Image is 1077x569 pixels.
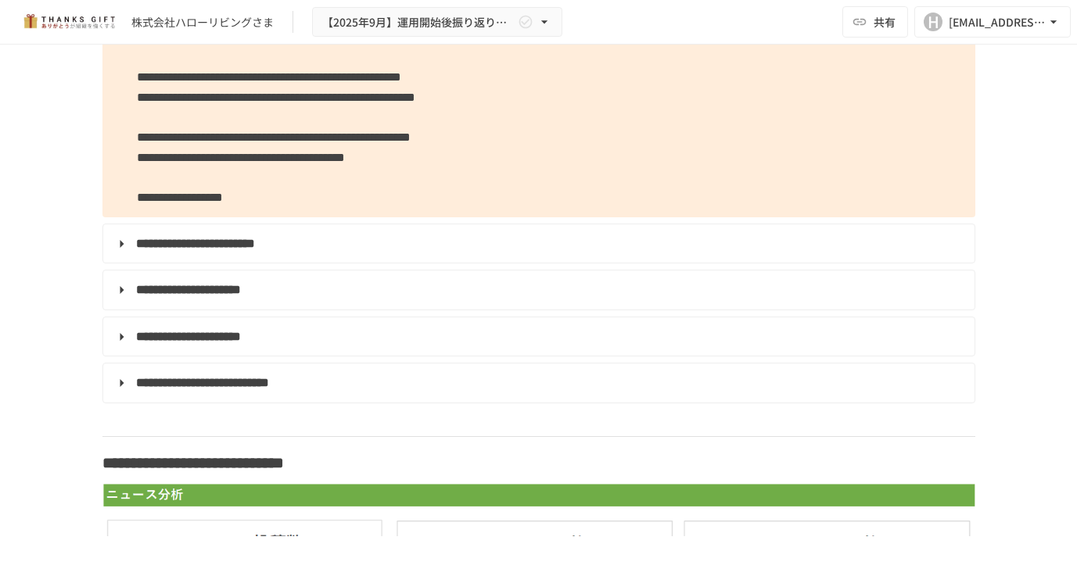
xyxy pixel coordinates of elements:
[842,6,908,38] button: 共有
[131,14,274,30] div: 株式会社ハローリビングさま
[312,7,562,38] button: 【2025年9月】運用開始後振り返りミーティング
[924,13,942,31] div: H
[949,13,1046,32] div: [EMAIL_ADDRESS][DOMAIN_NAME]
[914,6,1071,38] button: H[EMAIL_ADDRESS][DOMAIN_NAME]
[19,9,119,34] img: mMP1OxWUAhQbsRWCurg7vIHe5HqDpP7qZo7fRoNLXQh
[874,13,896,30] span: 共有
[322,13,515,32] span: 【2025年9月】運用開始後振り返りミーティング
